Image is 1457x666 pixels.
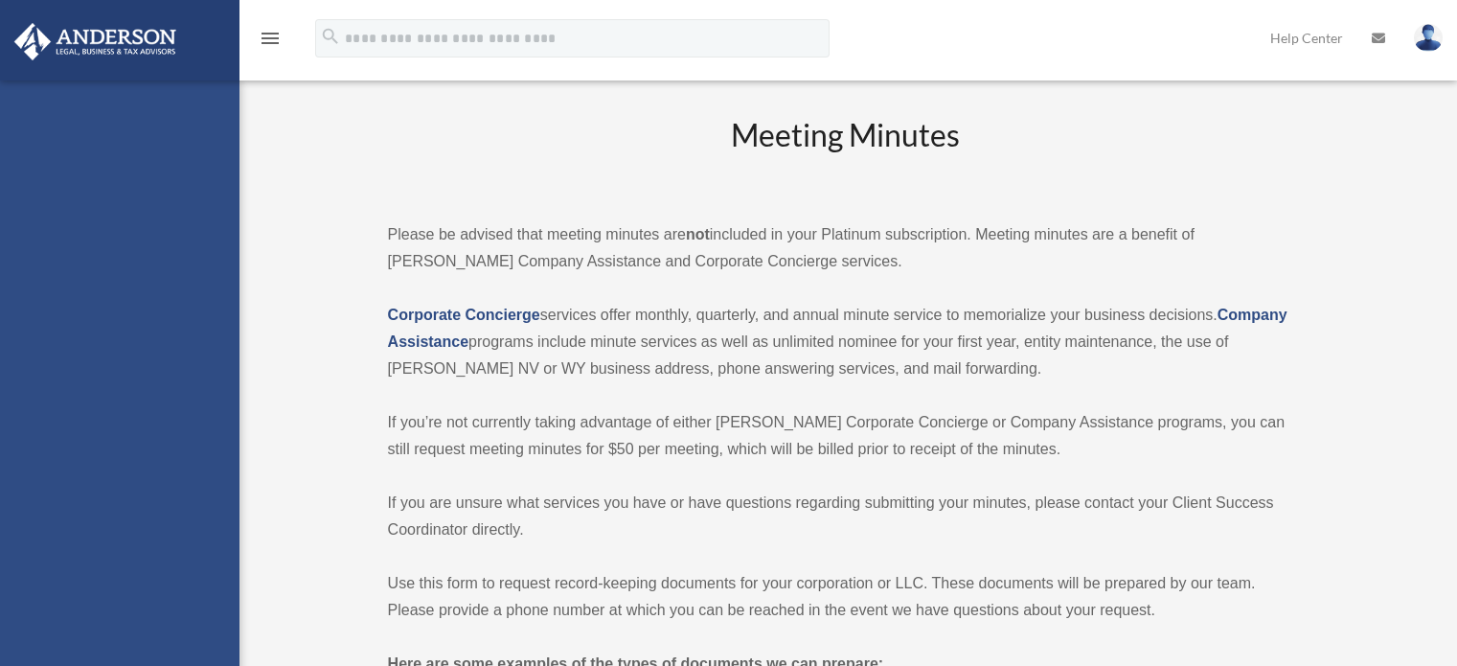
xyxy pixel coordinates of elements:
img: Anderson Advisors Platinum Portal [9,23,182,60]
p: If you’re not currently taking advantage of either [PERSON_NAME] Corporate Concierge or Company A... [388,409,1305,463]
a: menu [259,34,282,50]
h2: Meeting Minutes [388,114,1305,194]
p: Please be advised that meeting minutes are included in your Platinum subscription. Meeting minute... [388,221,1305,275]
strong: not [686,226,710,242]
a: Company Assistance [388,307,1287,350]
p: services offer monthly, quarterly, and annual minute service to memorialize your business decisio... [388,302,1305,382]
i: menu [259,27,282,50]
p: If you are unsure what services you have or have questions regarding submitting your minutes, ple... [388,490,1305,543]
p: Use this form to request record-keeping documents for your corporation or LLC. These documents wi... [388,570,1305,624]
i: search [320,26,341,47]
a: Corporate Concierge [388,307,540,323]
img: User Pic [1414,24,1443,52]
